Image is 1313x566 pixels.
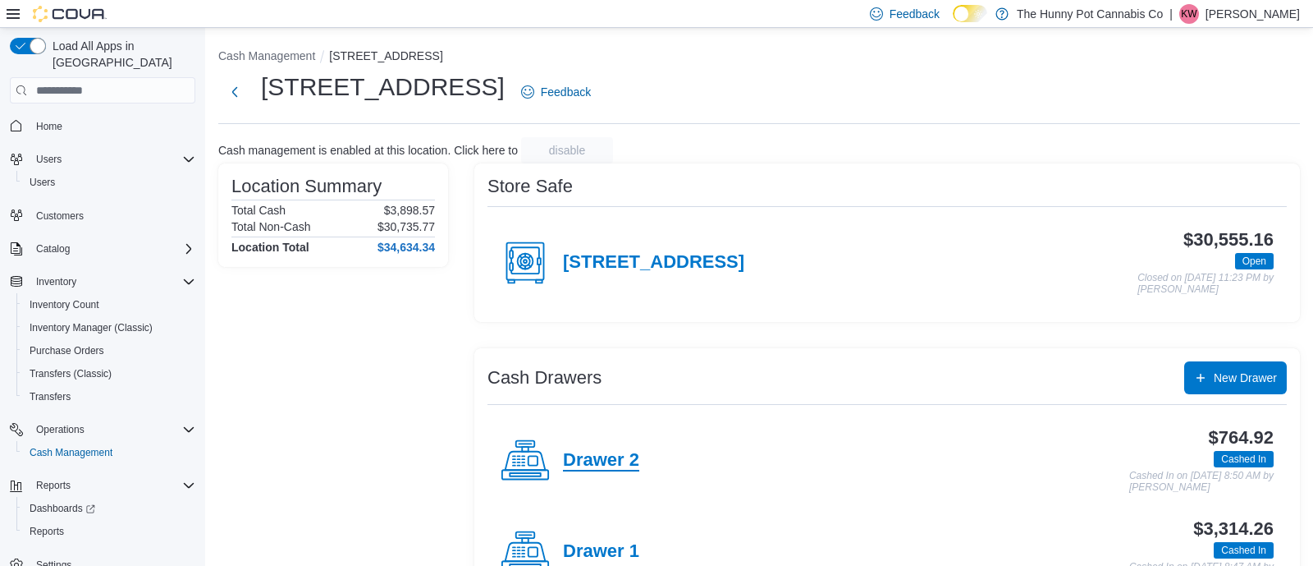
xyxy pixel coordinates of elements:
[515,76,597,108] a: Feedback
[1169,4,1173,24] p: |
[1181,4,1196,24] span: KW
[23,295,195,315] span: Inventory Count
[16,441,202,464] button: Cash Management
[23,341,195,361] span: Purchase Orders
[1221,543,1266,558] span: Cashed In
[36,120,62,133] span: Home
[30,390,71,403] span: Transfers
[23,295,106,315] a: Inventory Count
[30,367,112,380] span: Transfers (Classic)
[23,443,119,462] a: Cash Management
[563,450,639,472] h4: Drawer 2
[30,205,195,226] span: Customers
[16,316,202,339] button: Inventory Manager (Classic)
[16,362,202,385] button: Transfers (Classic)
[36,242,70,255] span: Catalog
[377,241,435,254] h4: $34,634.34
[30,239,76,259] button: Catalog
[30,206,90,226] a: Customers
[1017,4,1163,24] p: The Hunny Pot Cannabis Co
[36,153,62,166] span: Users
[218,48,1300,67] nav: An example of EuiBreadcrumbs
[30,239,195,259] span: Catalog
[218,144,518,157] p: Cash management is enabled at this location. Click here to
[1214,370,1277,386] span: New Drawer
[30,344,104,357] span: Purchase Orders
[30,115,195,136] span: Home
[261,71,505,104] h1: [STREET_ADDRESS]
[563,252,744,274] h4: [STREET_ADDRESS]
[30,420,195,439] span: Operations
[36,423,85,436] span: Operations
[30,502,95,515] span: Dashboards
[23,522,195,541] span: Reports
[231,241,309,254] h4: Location Total
[1205,4,1300,24] p: [PERSON_NAME]
[23,173,195,192] span: Users
[16,385,202,408] button: Transfers
[16,497,202,520] a: Dashboards
[1235,253,1274,269] span: Open
[30,272,195,292] span: Inventory
[1193,519,1274,539] h3: $3,314.26
[3,204,202,228] button: Customers
[16,339,202,362] button: Purchase Orders
[30,476,77,495] button: Reports
[23,387,77,407] a: Transfers
[30,150,68,169] button: Users
[3,113,202,137] button: Home
[563,541,639,563] h4: Drawer 1
[231,204,286,217] h6: Total Cash
[46,38,195,71] span: Load All Apps in [GEOGRAPHIC_DATA]
[1214,542,1274,559] span: Cashed In
[23,364,118,384] a: Transfers (Classic)
[329,49,442,62] button: [STREET_ADDRESS]
[3,270,202,293] button: Inventory
[30,420,91,439] button: Operations
[30,476,195,495] span: Reports
[487,177,573,196] h3: Store Safe
[30,150,195,169] span: Users
[890,6,940,22] span: Feedback
[23,318,159,338] a: Inventory Manager (Classic)
[36,275,76,288] span: Inventory
[30,446,112,459] span: Cash Management
[23,173,62,192] a: Users
[30,272,83,292] button: Inventory
[30,525,64,538] span: Reports
[549,142,585,159] span: disable
[953,5,987,22] input: Dark Mode
[16,293,202,316] button: Inventory Count
[1179,4,1199,24] div: Kali Wehlann
[36,209,84,223] span: Customers
[16,171,202,194] button: Users
[36,479,71,492] span: Reports
[23,499,102,518] a: Dashboards
[23,364,195,384] span: Transfers (Classic)
[23,522,71,541] a: Reports
[218,76,251,108] button: Next
[30,298,99,311] span: Inventory Count
[1214,451,1274,467] span: Cashed In
[1209,428,1274,448] h3: $764.92
[384,204,435,217] p: $3,898.57
[23,499,195,518] span: Dashboards
[23,387,195,407] span: Transfers
[218,49,315,62] button: Cash Management
[30,117,69,136] a: Home
[3,418,202,441] button: Operations
[16,520,202,543] button: Reports
[3,237,202,260] button: Catalog
[1183,230,1274,250] h3: $30,555.16
[30,176,55,189] span: Users
[521,137,613,163] button: disable
[33,6,107,22] img: Cova
[541,84,591,100] span: Feedback
[231,177,382,196] h3: Location Summary
[1129,471,1274,493] p: Cashed In on [DATE] 8:50 AM by [PERSON_NAME]
[953,22,954,23] span: Dark Mode
[231,220,311,233] h6: Total Non-Cash
[1242,254,1266,269] span: Open
[23,443,195,462] span: Cash Management
[23,318,195,338] span: Inventory Manager (Classic)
